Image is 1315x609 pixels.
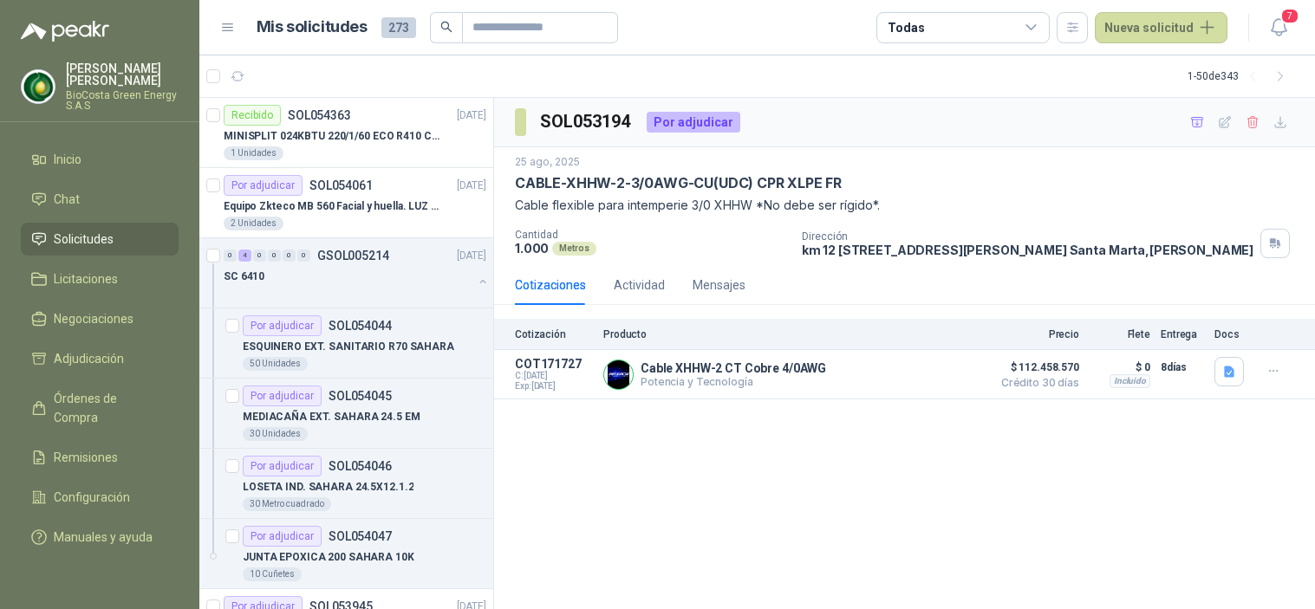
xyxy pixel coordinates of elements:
[243,567,302,581] div: 10 Cuñetes
[199,308,493,379] a: Por adjudicarSOL054044ESQUINERO EXT. SANITARIO R70 SAHARA50 Unidades
[329,530,392,542] p: SOL054047
[288,109,351,121] p: SOL054363
[224,245,490,301] a: 0 4 0 0 0 0 GSOL005214[DATE] SC 6410
[243,456,322,476] div: Por adjudicar
[224,128,439,145] p: MINISPLIT 024KBTU 220/1/60 ECO R410 C/FR
[224,146,283,160] div: 1 Unidades
[614,275,665,295] div: Actividad
[224,217,283,230] div: 2 Unidades
[552,242,596,256] div: Metros
[641,375,826,388] p: Potencia y Tecnología
[329,460,392,472] p: SOL054046
[54,150,81,169] span: Inicio
[253,249,266,262] div: 0
[54,448,118,467] span: Remisiones
[268,249,281,262] div: 0
[54,488,130,507] span: Configuración
[224,105,281,126] div: Recibido
[224,269,264,285] p: SC 6410
[243,479,413,496] p: LOSETA IND. SAHARA 24.5X12.1.2
[1090,357,1150,378] p: $ 0
[1214,328,1249,340] p: Docs
[54,190,80,209] span: Chat
[515,241,549,256] p: 1.000
[1263,12,1294,43] button: 7
[21,183,179,216] a: Chat
[693,275,745,295] div: Mensajes
[21,521,179,554] a: Manuales y ayuda
[329,390,392,402] p: SOL054045
[603,328,982,340] p: Producto
[243,497,331,511] div: 30 Metro cuadrado
[993,357,1079,378] span: $ 112.458.570
[317,249,389,262] p: GSOL005214
[802,243,1254,257] p: km 12 [STREET_ADDRESS][PERSON_NAME] Santa Marta , [PERSON_NAME]
[243,315,322,336] div: Por adjudicar
[515,229,788,241] p: Cantidad
[440,21,452,33] span: search
[22,70,55,103] img: Company Logo
[54,389,162,427] span: Órdenes de Compra
[515,371,593,381] span: C: [DATE]
[1110,374,1150,388] div: Incluido
[54,230,114,249] span: Solicitudes
[243,339,454,355] p: ESQUINERO EXT. SANITARIO R70 SAHARA
[66,90,179,111] p: BioCosta Green Energy S.A.S
[1090,328,1150,340] p: Flete
[199,98,493,168] a: RecibidoSOL054363[DATE] MINISPLIT 024KBTU 220/1/60 ECO R410 C/FR1 Unidades
[1161,328,1204,340] p: Entrega
[515,154,580,171] p: 25 ago, 2025
[802,230,1254,243] p: Dirección
[21,223,179,256] a: Solicitudes
[21,302,179,335] a: Negociaciones
[515,174,842,192] p: CABLE-XHHW-2-3/0AWG-CU(UDC) CPR XLPE FR
[243,385,322,406] div: Por adjudicar
[238,249,251,262] div: 4
[21,441,179,474] a: Remisiones
[515,196,1294,215] p: Cable flexible para intemperie 3/0 XHHW *No debe ser rígido*.
[199,168,493,238] a: Por adjudicarSOL054061[DATE] Equipo Zkteco MB 560 Facial y huella. LUZ VISIBLE2 Unidades
[993,378,1079,388] span: Crédito 30 días
[243,427,308,441] div: 30 Unidades
[21,342,179,375] a: Adjudicación
[457,248,486,264] p: [DATE]
[647,112,740,133] div: Por adjudicar
[540,108,633,135] h3: SOL053194
[309,179,373,191] p: SOL054061
[21,481,179,514] a: Configuración
[329,320,392,332] p: SOL054044
[243,526,322,547] div: Por adjudicar
[224,198,439,215] p: Equipo Zkteco MB 560 Facial y huella. LUZ VISIBLE
[515,381,593,392] span: Exp: [DATE]
[243,549,414,566] p: JUNTA EPOXICA 200 SAHARA 10K
[54,269,118,288] span: Licitaciones
[199,379,493,449] a: Por adjudicarSOL054045MEDIACAÑA EXT. SAHARA 24.5 EM30 Unidades
[1280,8,1299,24] span: 7
[1095,12,1227,43] button: Nueva solicitud
[283,249,296,262] div: 0
[54,349,124,368] span: Adjudicación
[21,382,179,434] a: Órdenes de Compra
[457,178,486,194] p: [DATE]
[224,249,237,262] div: 0
[257,15,368,40] h1: Mis solicitudes
[515,357,593,371] p: COT171727
[457,107,486,124] p: [DATE]
[1161,357,1204,378] p: 8 días
[641,361,826,375] p: Cable XHHW-2 CT Cobre 4/0AWG
[1188,62,1294,90] div: 1 - 50 de 343
[66,62,179,87] p: [PERSON_NAME] [PERSON_NAME]
[515,275,586,295] div: Cotizaciones
[993,328,1079,340] p: Precio
[243,409,420,425] p: MEDIACAÑA EXT. SAHARA 24.5 EM
[888,18,924,37] div: Todas
[224,175,303,196] div: Por adjudicar
[515,328,593,340] p: Cotización
[243,357,308,371] div: 50 Unidades
[21,21,109,42] img: Logo peakr
[21,262,179,295] a: Licitaciones
[54,309,133,328] span: Negociaciones
[199,519,493,589] a: Por adjudicarSOL054047JUNTA EPOXICA 200 SAHARA 10K10 Cuñetes
[54,528,153,547] span: Manuales y ayuda
[21,143,179,176] a: Inicio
